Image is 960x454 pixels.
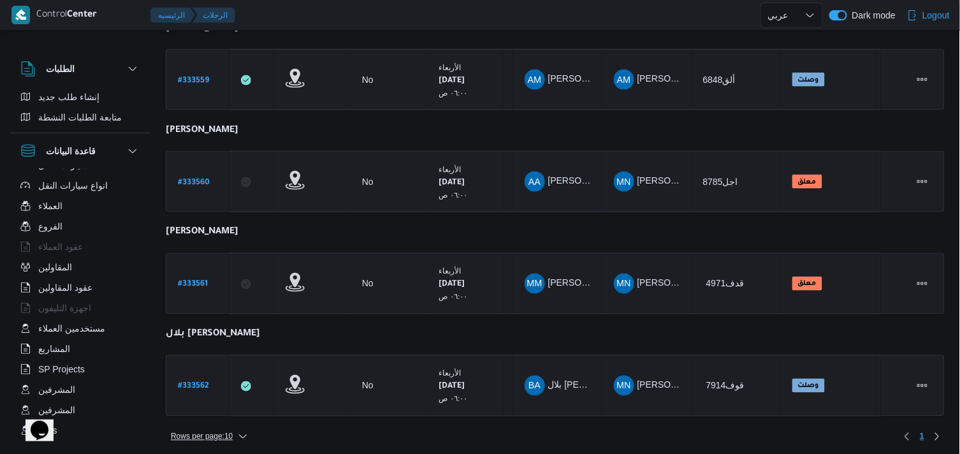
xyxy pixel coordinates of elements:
span: Rows per page : 10 [171,429,233,444]
small: ٠٦:٠٠ ص [439,293,468,301]
span: [PERSON_NAME] [548,176,622,186]
h3: الطلبات [46,61,75,77]
span: Dark mode [847,10,896,20]
b: معلق [798,281,817,288]
button: Next page [929,429,945,444]
span: [PERSON_NAME] [548,278,622,288]
div: Maina Najib Shfiq Qladah [614,274,634,294]
b: بلال [PERSON_NAME] [166,330,260,340]
span: AM [528,70,542,90]
span: بلال [PERSON_NAME] [548,380,638,390]
div: Maina Najib Shfiq Qladah [614,376,634,396]
span: SP Projects [38,362,85,377]
div: Abozaid Muhammad Abozaid Said [614,70,634,90]
button: Actions [912,172,933,192]
span: [PERSON_NAME] قلاده [637,380,731,390]
button: عقود العملاء [15,237,145,257]
div: الطلبات [10,87,150,133]
b: # 333560 [178,179,210,187]
span: Logout [922,8,950,23]
a: #333561 [178,275,208,293]
div: No [362,74,374,85]
span: الفروع [38,219,62,234]
button: قاعدة البيانات [20,143,140,159]
button: Rows per page:10 [166,429,253,444]
button: عقود المقاولين [15,277,145,298]
small: ٠٦:٠٠ ص [439,191,468,199]
b: [DATE] [439,77,465,85]
div: Mahmood Muhammad Said Muhammad [525,274,545,294]
span: عقود المقاولين [38,280,92,295]
button: المقاولين [15,257,145,277]
span: وصلت [792,379,825,393]
small: الأربعاء [439,267,461,275]
div: Bilal Alsaid Isamaail Isamaail [525,376,545,396]
button: Previous page [899,429,915,444]
span: MN [616,376,630,396]
small: ٠٦:٠٠ ص [439,89,468,97]
button: Actions [912,274,933,294]
button: Actions [912,376,933,396]
div: Abozaid Muhammad Abozaid Said [525,70,545,90]
button: الرئيسيه [150,8,195,23]
b: [PERSON_NAME] [166,126,238,136]
b: [DATE] [439,383,465,392]
a: #333560 [178,173,210,191]
b: # 333559 [178,77,209,85]
button: انواع سيارات النقل [15,175,145,196]
a: #333562 [178,377,209,395]
button: متابعة الطلبات النشطة [15,107,145,128]
small: الأربعاء [439,63,461,71]
a: #333559 [178,71,209,89]
span: ألق6848 [703,75,736,85]
button: Actions [912,70,933,90]
span: إنشاء طلب جديد [38,89,99,105]
button: اجهزة التليفون [15,298,145,318]
b: وصلت [798,77,819,84]
span: العملاء [38,198,62,214]
span: [PERSON_NAME] [548,74,622,84]
span: 4971قدف [706,279,745,289]
span: AA [528,172,541,192]
b: وصلت [798,383,819,390]
small: ٠٦:٠٠ ص [439,395,468,403]
span: MN [616,274,630,294]
div: No [362,176,374,187]
b: # 333561 [178,281,208,289]
span: AM [617,70,631,90]
img: X8yXhbKr1z7QwAAAABJRU5ErkJggg== [11,6,30,24]
div: No [362,278,374,289]
div: Maina Najib Shfiq Qladah [614,172,634,192]
h3: قاعدة البيانات [46,143,96,159]
small: الأربعاء [439,369,461,377]
button: Page 1 of 1 [915,429,929,444]
span: [PERSON_NAME] [637,74,711,84]
span: عقود العملاء [38,239,83,254]
span: انواع سيارات النقل [38,178,108,193]
button: المشرفين [15,379,145,400]
span: المشرفين [38,402,75,418]
b: معلق [798,179,817,186]
iframe: chat widget [13,403,54,441]
span: المقاولين [38,260,72,275]
button: الرحلات [193,8,235,23]
span: 7914قوف [706,381,745,391]
b: # 333562 [178,383,209,392]
button: الطلبات [20,61,140,77]
button: Logout [902,3,955,28]
small: الأربعاء [439,165,461,173]
span: MN [616,172,630,192]
span: معلق [792,175,822,189]
button: العملاء [15,196,145,216]
span: [PERSON_NAME] قلاده [637,176,731,186]
span: مستخدمين العملاء [38,321,105,336]
span: وصلت [792,73,825,87]
button: SP Projects [15,359,145,379]
b: Center [67,10,97,20]
button: مستخدمين العملاء [15,318,145,339]
span: 1 [920,429,924,444]
div: No [362,380,374,392]
b: [DATE] [439,179,465,187]
span: [PERSON_NAME] قلاده [637,278,731,288]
